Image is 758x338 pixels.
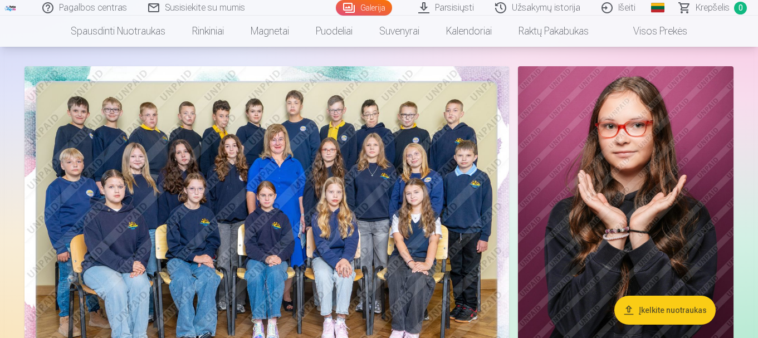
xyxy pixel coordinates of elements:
[433,16,505,47] a: Kalendoriai
[505,16,602,47] a: Raktų pakabukas
[602,16,701,47] a: Visos prekės
[237,16,302,47] a: Magnetai
[302,16,366,47] a: Puodeliai
[366,16,433,47] a: Suvenyrai
[57,16,179,47] a: Spausdinti nuotraukas
[179,16,237,47] a: Rinkiniai
[4,4,17,11] img: /fa2
[734,2,747,14] span: 0
[614,296,716,325] button: Įkelkite nuotraukas
[696,1,730,14] span: Krepšelis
